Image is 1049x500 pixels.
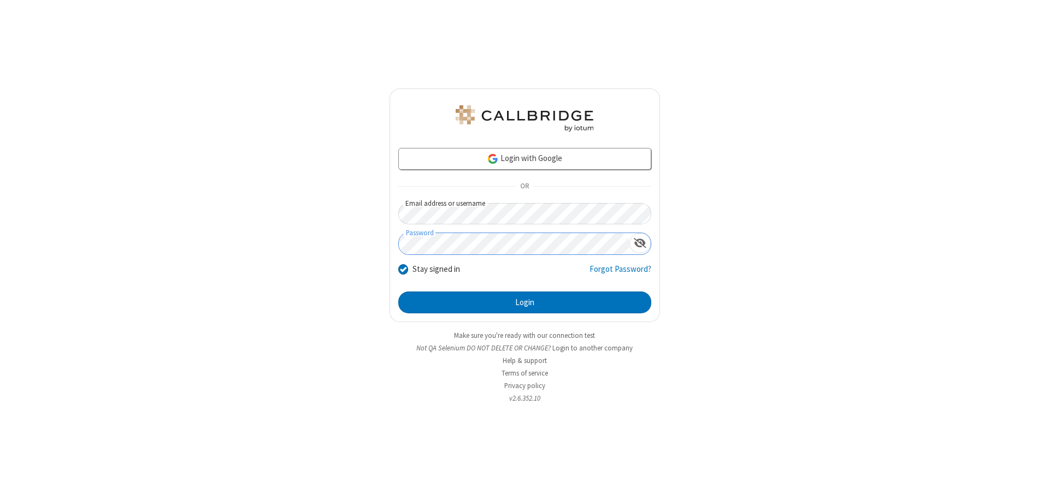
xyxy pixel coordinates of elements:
img: google-icon.png [487,153,499,165]
label: Stay signed in [412,263,460,276]
span: OR [516,179,533,194]
button: Login [398,291,651,313]
li: v2.6.352.10 [390,393,660,403]
a: Make sure you're ready with our connection test [454,331,595,340]
button: Login to another company [552,343,633,353]
input: Password [399,233,629,254]
div: Show password [629,233,651,253]
iframe: Chat [1022,472,1041,492]
img: QA Selenium DO NOT DELETE OR CHANGE [453,105,596,132]
li: Not QA Selenium DO NOT DELETE OR CHANGE? [390,343,660,353]
a: Privacy policy [504,381,545,390]
a: Help & support [503,356,547,365]
input: Email address or username [398,203,651,224]
a: Login with Google [398,148,651,170]
a: Terms of service [502,368,548,378]
a: Forgot Password? [590,263,651,284]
